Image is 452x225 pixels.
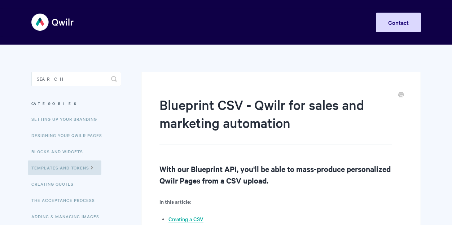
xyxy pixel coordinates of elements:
[31,144,88,159] a: Blocks and Widgets
[159,96,391,145] h1: Blueprint CSV - Qwilr for sales and marketing automation
[31,128,107,142] a: Designing Your Qwilr Pages
[31,193,100,207] a: The Acceptance Process
[31,72,121,86] input: Search
[31,9,74,36] img: Qwilr Help Center
[398,91,404,99] a: Print this Article
[31,112,102,126] a: Setting up your Branding
[31,97,121,110] h3: Categories
[168,215,203,223] a: Creating a CSV
[159,163,402,186] h2: With our Blueprint API, you'll be able to mass-produce personalized Qwilr Pages from a CSV upload.
[31,177,79,191] a: Creating Quotes
[31,209,105,224] a: Adding & Managing Images
[28,160,101,175] a: Templates and Tokens
[159,198,191,205] strong: In this article:
[376,13,421,32] a: Contact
